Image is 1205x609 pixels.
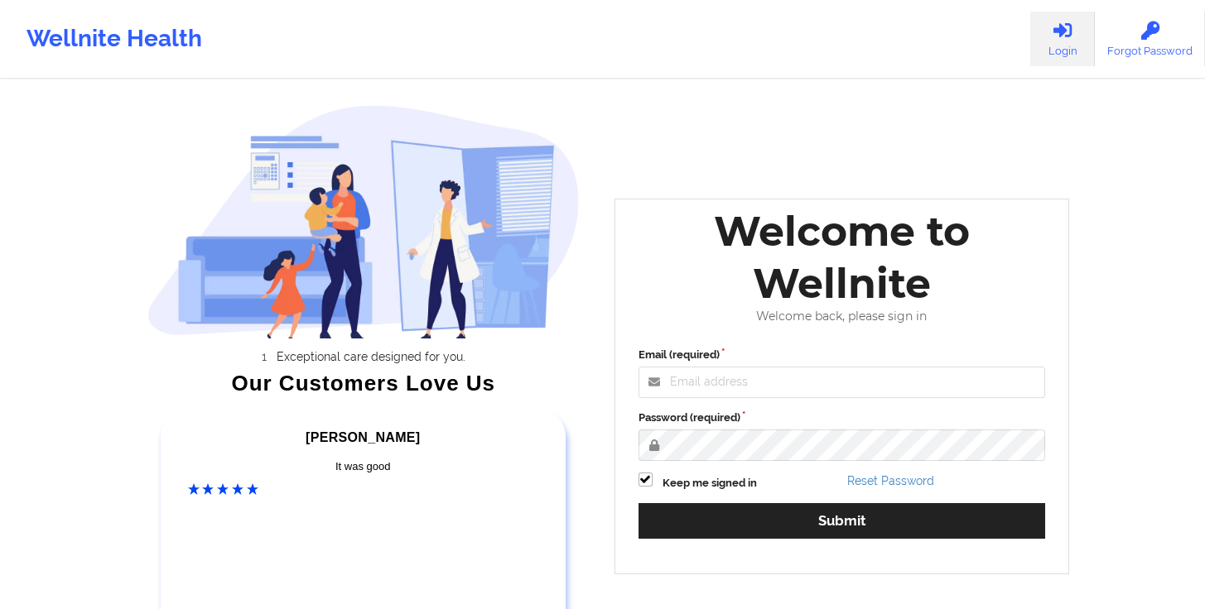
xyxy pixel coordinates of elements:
[1030,12,1095,66] a: Login
[639,503,1046,539] button: Submit
[162,350,580,363] li: Exceptional care designed for you.
[147,104,580,338] img: wellnite-auth-hero_200.c722682e.png
[847,474,934,487] a: Reset Password
[639,347,1046,363] label: Email (required)
[639,367,1046,398] input: Email address
[188,458,539,475] div: It was good
[306,430,420,444] span: [PERSON_NAME]
[639,410,1046,426] label: Password (required)
[627,205,1058,309] div: Welcome to Wellnite
[663,475,757,492] label: Keep me signed in
[627,309,1058,324] div: Welcome back, please sign in
[1095,12,1205,66] a: Forgot Password
[147,375,580,391] div: Our Customers Love Us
